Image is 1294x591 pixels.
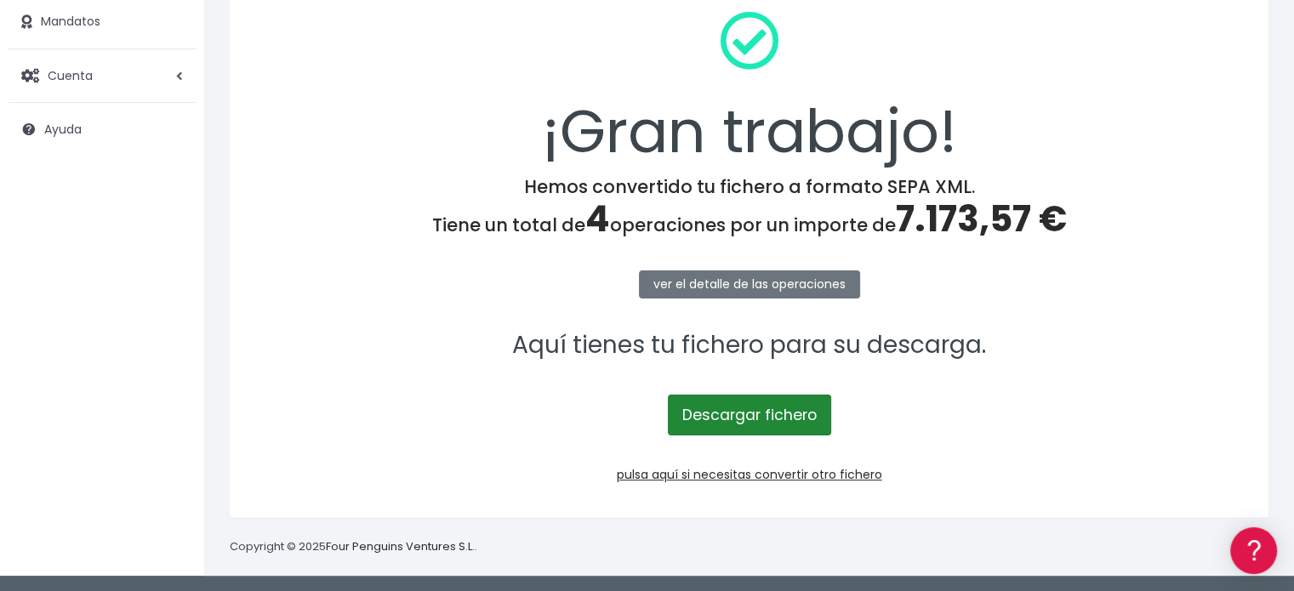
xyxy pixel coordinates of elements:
[17,118,323,134] div: Información general
[585,194,610,244] span: 4
[9,111,196,147] a: Ayuda
[17,188,323,204] div: Convertir ficheros
[17,455,323,485] button: Contáctanos
[252,327,1246,365] p: Aquí tienes tu fichero para su descarga.
[17,408,323,424] div: Programadores
[9,58,196,94] a: Cuenta
[17,215,323,242] a: Formatos
[48,66,93,83] span: Cuenta
[234,490,328,506] a: POWERED BY ENCHANT
[230,538,477,556] p: Copyright © 2025 .
[17,365,323,391] a: General
[9,4,196,40] a: Mandatos
[326,538,475,554] a: Four Penguins Ventures S.L.
[617,466,882,483] a: pulsa aquí si necesitas convertir otro fichero
[44,121,82,138] span: Ayuda
[252,176,1246,241] h4: Hemos convertido tu fichero a formato SEPA XML. Tiene un total de operaciones por un importe de
[17,268,323,294] a: Videotutoriales
[668,395,831,435] a: Descargar fichero
[17,145,323,171] a: Información general
[896,194,1067,244] span: 7.173,57 €
[17,338,323,354] div: Facturación
[639,270,860,298] a: ver el detalle de las operaciones
[17,435,323,461] a: API
[17,294,323,321] a: Perfiles de empresas
[17,242,323,268] a: Problemas habituales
